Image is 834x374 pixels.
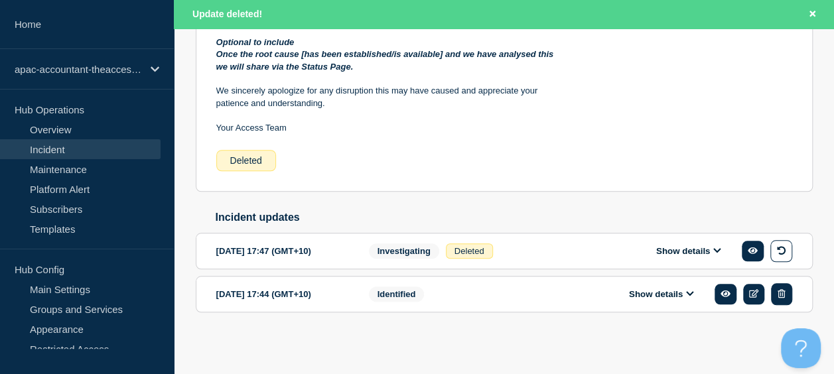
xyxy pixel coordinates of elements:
div: Deleted [446,243,493,259]
button: Close banner [804,7,821,22]
p: apac-accountant-theaccessgroup [15,64,142,75]
div: Deleted [216,150,276,171]
iframe: Help Scout Beacon - Open [781,328,821,368]
p: We sincerely apologize for any disruption this may have caused and appreciate your patience and u... [216,85,559,109]
div: [DATE] 17:47 (GMT+10) [216,240,349,262]
em: Once the root cause [has been established/is available] and we have analysed this we will share v... [216,49,556,71]
span: Update deleted! [192,9,262,19]
span: Investigating [369,243,439,259]
p: Your Access Team [216,122,559,134]
button: Show details [652,245,725,257]
div: [DATE] 17:44 (GMT+10) [216,283,349,305]
em: Optional to include [216,37,295,47]
h2: Incident updates [216,212,813,223]
span: Identified [369,286,425,302]
button: Show details [625,288,698,300]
